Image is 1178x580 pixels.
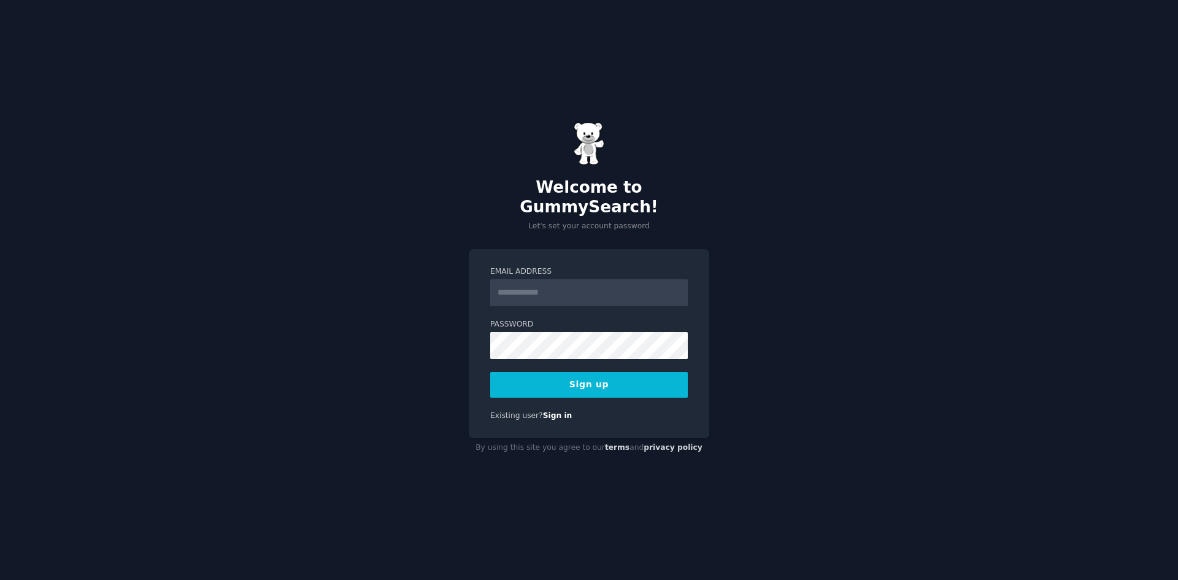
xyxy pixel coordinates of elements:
label: Password [490,319,688,330]
h2: Welcome to GummySearch! [469,178,709,217]
button: Sign up [490,372,688,398]
div: By using this site you agree to our and [469,438,709,458]
img: Gummy Bear [574,122,604,165]
a: privacy policy [644,443,703,452]
span: Existing user? [490,411,543,420]
a: terms [605,443,629,452]
label: Email Address [490,266,688,277]
a: Sign in [543,411,572,420]
p: Let's set your account password [469,221,709,232]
